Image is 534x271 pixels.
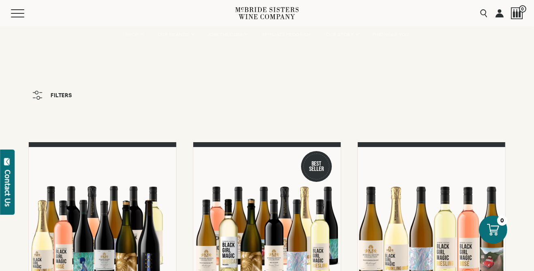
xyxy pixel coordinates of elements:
span: SHOP [125,32,139,37]
span: FIND NEAR YOU [373,32,409,37]
a: SHOP [120,26,148,43]
a: OUR STORY [320,26,364,43]
a: JOIN THE CLUB [203,26,253,43]
span: OUR BRANDS [158,32,189,37]
span: 0 [519,5,526,13]
a: OUR BRANDS [152,26,199,43]
button: Mobile Menu Trigger [11,9,40,17]
span: Filters [51,92,72,98]
span: JOIN THE CLUB [208,32,243,37]
div: 0 [497,216,507,226]
div: Contact Us [4,170,12,207]
span: AFFILIATE PROGRAM [262,32,311,37]
button: Filters [28,87,76,104]
a: FIND NEAR YOU [367,26,414,43]
a: AFFILIATE PROGRAM [256,26,316,43]
span: OUR STORY [326,32,354,37]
